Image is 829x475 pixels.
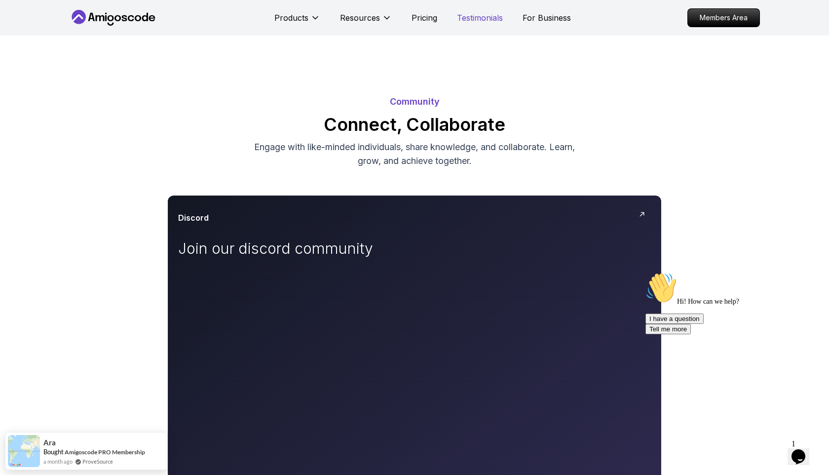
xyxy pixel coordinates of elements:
[69,95,760,109] p: Community
[523,12,571,24] a: For Business
[43,448,64,456] span: Bought
[178,239,400,257] p: Join our discord community
[340,12,380,24] p: Resources
[69,115,760,134] h2: Connect, Collaborate
[82,457,113,466] a: ProveSource
[43,438,56,447] span: Ara
[641,268,819,431] iframe: chat widget
[249,140,580,168] p: Engage with like-minded individuals, share knowledge, and collaborate. Learn, grow, and achieve t...
[457,12,503,24] a: Testimonials
[4,30,98,37] span: Hi! How can we help?
[274,12,320,32] button: Products
[43,457,73,466] span: a month ago
[8,435,40,467] img: provesource social proof notification image
[4,4,36,36] img: :wave:
[4,56,49,66] button: Tell me more
[274,12,308,24] p: Products
[687,8,760,27] a: Members Area
[4,4,182,66] div: 👋Hi! How can we help?I have a questionTell me more
[4,45,62,56] button: I have a question
[788,435,819,465] iframe: chat widget
[178,212,209,224] h3: Discord
[688,9,759,27] p: Members Area
[65,448,145,456] a: Amigoscode PRO Membership
[340,12,392,32] button: Resources
[412,12,437,24] a: Pricing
